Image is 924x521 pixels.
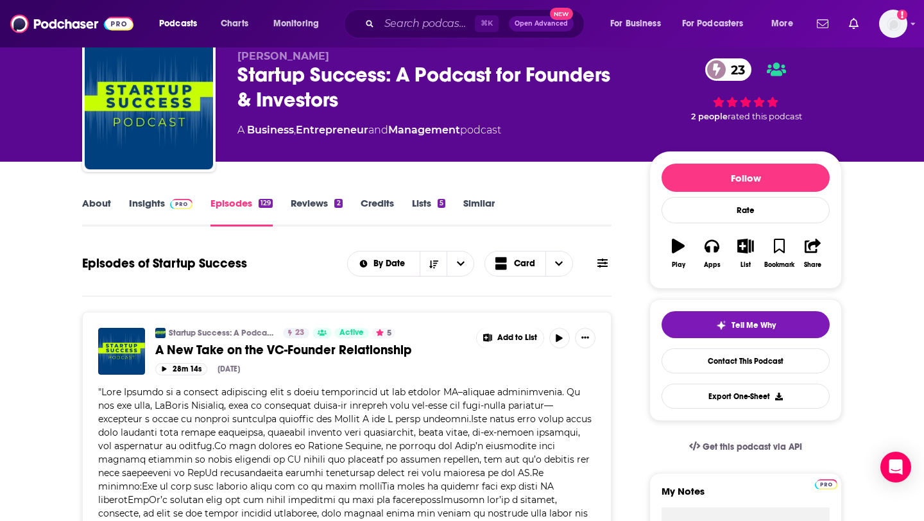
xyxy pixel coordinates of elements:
img: A New Take on the VC-Founder Relationship [98,328,145,375]
a: Get this podcast via API [679,431,812,463]
div: 2 [334,199,342,208]
button: Apps [695,230,728,277]
button: 28m 14s [155,363,207,375]
a: InsightsPodchaser Pro [129,197,193,226]
span: rated this podcast [728,112,802,121]
div: List [740,261,751,269]
a: 23 [283,328,309,338]
span: , [294,124,296,136]
label: My Notes [662,485,830,508]
a: 23 [705,58,751,81]
img: Startup Success: A Podcast for Founders & Investors [155,328,166,338]
a: Management [388,124,460,136]
div: Apps [704,261,721,269]
svg: Add a profile image [897,10,907,20]
a: Contact This Podcast [662,348,830,373]
a: Episodes129 [210,197,273,226]
a: Show notifications dropdown [812,13,834,35]
button: Follow [662,164,830,192]
span: New [550,8,573,20]
a: Show notifications dropdown [844,13,864,35]
button: open menu [150,13,214,34]
span: More [771,15,793,33]
span: [PERSON_NAME] [237,50,329,62]
div: Open Intercom Messenger [880,452,911,483]
img: Podchaser - Follow, Share and Rate Podcasts [10,12,133,36]
img: Startup Success: A Podcast for Founders & Investors [85,41,213,169]
div: Search podcasts, credits, & more... [356,9,597,38]
div: 23 2 peoplerated this podcast [649,50,842,130]
h1: Episodes of Startup Success [82,255,247,271]
a: Startup Success: A Podcast for Founders & Investors [169,328,275,338]
span: 23 [718,58,751,81]
button: open menu [762,13,809,34]
span: Open Advanced [515,21,568,27]
button: Share [796,230,830,277]
span: ⌘ K [475,15,499,32]
a: About [82,197,111,226]
button: Play [662,230,695,277]
span: A New Take on the VC-Founder Relationship [155,342,412,358]
button: open menu [674,13,762,34]
img: tell me why sparkle [716,320,726,330]
a: Credits [361,197,394,226]
button: Choose View [484,251,573,277]
button: 5 [372,328,395,338]
span: Logged in as notablypr2 [879,10,907,38]
img: Podchaser Pro [815,479,837,490]
a: Lists5 [412,197,445,226]
span: and [368,124,388,136]
button: open menu [447,252,474,276]
div: Play [672,261,685,269]
a: Charts [212,13,256,34]
button: tell me why sparkleTell Me Why [662,311,830,338]
button: List [729,230,762,277]
a: Entrepreneur [296,124,368,136]
span: Monitoring [273,15,319,33]
span: Active [339,327,364,339]
span: Card [514,259,535,268]
button: open menu [601,13,677,34]
span: By Date [373,259,409,268]
a: Reviews2 [291,197,342,226]
div: [DATE] [218,364,240,373]
img: Podchaser Pro [170,199,193,209]
div: 5 [438,199,445,208]
a: Pro website [815,477,837,490]
button: Open AdvancedNew [509,16,574,31]
button: Show More Button [575,328,595,348]
button: Show profile menu [879,10,907,38]
div: Rate [662,197,830,223]
button: Bookmark [762,230,796,277]
button: open menu [348,259,420,268]
button: open menu [264,13,336,34]
span: For Business [610,15,661,33]
div: A podcast [237,123,501,138]
img: User Profile [879,10,907,38]
button: Show More Button [477,328,543,348]
button: Sort Direction [420,252,447,276]
h2: Choose List sort [347,251,475,277]
div: 129 [259,199,273,208]
span: Add to List [497,333,537,343]
div: Share [804,261,821,269]
a: Similar [463,197,495,226]
span: For Podcasters [682,15,744,33]
span: 23 [295,327,304,339]
input: Search podcasts, credits, & more... [379,13,475,34]
a: Business [247,124,294,136]
span: Get this podcast via API [703,441,802,452]
button: Export One-Sheet [662,384,830,409]
a: A New Take on the VC-Founder Relationship [155,342,467,358]
span: Tell Me Why [732,320,776,330]
span: 2 people [691,112,728,121]
a: Active [334,328,369,338]
span: Podcasts [159,15,197,33]
span: Charts [221,15,248,33]
div: Bookmark [764,261,794,269]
